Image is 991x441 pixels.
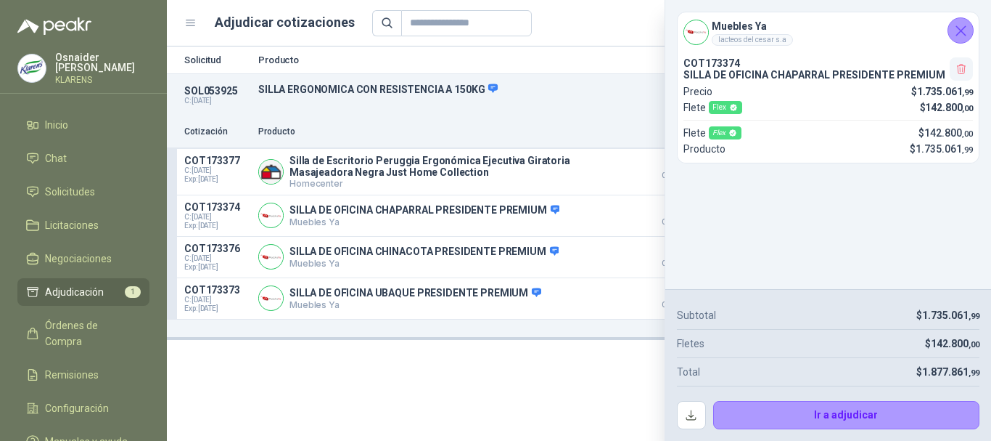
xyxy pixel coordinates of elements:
span: ,99 [969,368,979,378]
div: Flex [709,126,741,139]
span: Órdenes de Compra [45,317,136,349]
p: Precio [683,84,712,100]
span: Configuración [45,400,109,416]
span: Exp: [DATE] [184,263,250,272]
p: $ 1.885.482 [640,284,712,309]
p: $ 1.307.782 [640,155,712,179]
p: SILLA DE OFICINA CHAPARRAL PRESIDENTE PREMIUM [683,69,973,81]
span: Crédito 30 días [640,172,712,179]
h1: Adjudicar cotizaciones [215,12,355,33]
p: Fletes [677,336,704,352]
span: Negociaciones [45,251,112,267]
p: $ [910,141,973,157]
p: $ [925,336,979,352]
p: COT173374 [184,201,250,213]
p: Osnaider [PERSON_NAME] [55,52,149,73]
p: SILLA DE OFICINA CHAPARRAL PRESIDENTE PREMIUM [289,204,559,217]
p: Precio [640,125,712,139]
p: Producto [683,141,725,157]
p: $ [918,125,973,141]
span: Adjudicación [45,284,104,300]
p: Subtotal [677,307,716,323]
p: Muebles Ya [289,217,559,227]
a: Adjudicación1 [17,278,149,306]
span: C: [DATE] [184,254,250,263]
p: Silla de Escritorio Peruggia Ergonómica Ejecutiva Giratoria Masajeadora Negra Just Home Collection [289,155,631,178]
img: Company Logo [259,160,283,184]
a: Inicio [17,111,149,139]
span: 142.800 [925,102,973,113]
a: Licitaciones [17,211,149,239]
p: SOL053925 [184,85,250,97]
a: Negociaciones [17,245,149,272]
p: $ [916,364,979,380]
p: COT173374 [683,57,973,69]
p: $ [911,84,973,100]
p: COT173377 [184,155,250,166]
span: ,99 [962,88,973,97]
p: Flete [683,100,742,116]
span: 1.735.061 [916,143,973,155]
span: Crédito 30 días [640,219,712,226]
span: C: [DATE] [184,166,250,175]
span: Exp: [DATE] [184,222,250,230]
span: Solicitudes [45,184,95,200]
img: Logo peakr [17,17,91,35]
p: Cotización [184,125,250,139]
p: KLARENS [55,76,149,84]
span: 1.735.061 [922,309,979,321]
p: Solicitud [184,55,250,65]
span: ,00 [962,104,973,113]
p: Muebles Ya [289,258,559,269]
span: Licitaciones [45,217,99,233]
a: Configuración [17,395,149,422]
span: 142.800 [931,338,979,349]
span: C: [DATE] [184,213,250,222]
button: Ir a adjudicar [713,401,980,430]
p: Muebles Ya [289,299,541,310]
span: Inicio [45,117,68,133]
p: Total [677,364,700,380]
span: Exp: [DATE] [184,175,250,184]
span: ,99 [969,312,979,321]
div: Flex [709,101,742,114]
span: Remisiones [45,367,99,383]
img: Company Logo [259,245,283,269]
span: 1.735.061 [917,86,973,97]
a: Remisiones [17,361,149,389]
img: Company Logo [259,286,283,310]
p: Producto [258,125,631,139]
span: Crédito 30 días [640,302,712,309]
p: SILLA DE OFICINA UBAQUE PRESIDENTE PREMIUM [289,287,541,300]
a: Órdenes de Compra [17,312,149,355]
p: Flete [683,125,741,141]
span: ,00 [962,129,973,139]
p: C: [DATE] [184,97,250,105]
span: Exp: [DATE] [184,304,250,313]
img: Company Logo [18,54,46,82]
p: Producto [258,55,765,65]
span: Chat [45,150,67,166]
span: ,00 [969,340,979,349]
span: Crédito 30 días [640,260,712,267]
p: COT173373 [184,284,250,296]
span: 1 [125,286,141,298]
p: SILLA DE OFICINA CHINACOTA PRESIDENTE PREMIUM [289,246,559,259]
p: COT173376 [184,243,250,254]
a: Solicitudes [17,178,149,206]
p: $ [916,307,979,323]
span: C: [DATE] [184,296,250,304]
p: $ 1.735.062 [640,201,712,226]
span: 142.800 [924,127,973,139]
p: $ [920,100,974,116]
p: SILLA ERGONOMICA CON RESISTENCIA A 150KG [258,83,765,96]
span: 1.877.861 [922,366,979,378]
p: Homecenter [289,178,631,189]
p: $ 1.756.862 [640,243,712,267]
a: Chat [17,145,149,172]
span: ,99 [962,145,973,155]
img: Company Logo [259,203,283,227]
